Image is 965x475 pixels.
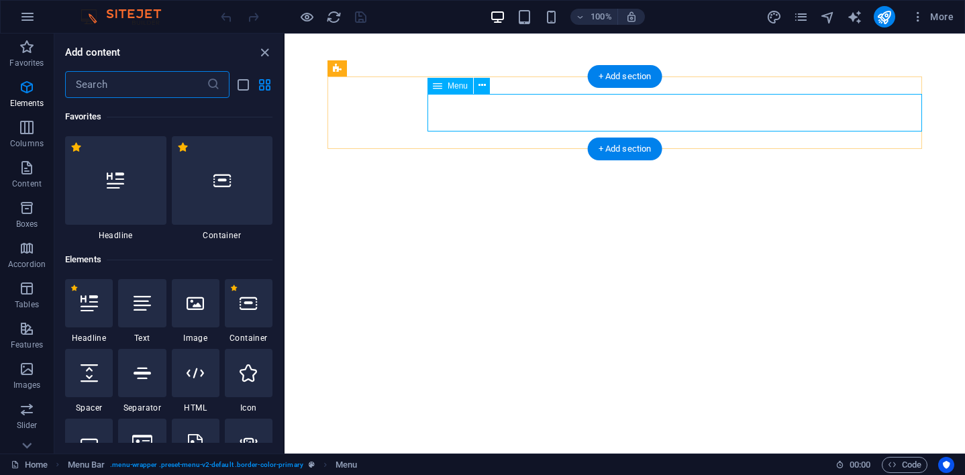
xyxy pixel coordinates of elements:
[12,178,42,189] p: Content
[65,44,121,60] h6: Add content
[850,457,870,473] span: 00 00
[65,136,166,241] div: Headline
[859,460,861,470] span: :
[17,420,38,431] p: Slider
[172,403,219,413] span: HTML
[888,457,921,473] span: Code
[847,9,863,25] button: text_generator
[65,403,113,413] span: Spacer
[847,9,862,25] i: AI Writer
[570,9,618,25] button: 100%
[309,461,315,468] i: This element is a customizable preset
[876,9,892,25] i: Publish
[230,284,238,292] span: Remove from favorites
[225,279,272,344] div: Container
[118,349,166,413] div: Separator
[835,457,871,473] h6: Session time
[172,136,273,241] div: Container
[588,138,662,160] div: + Add section
[766,9,782,25] i: Design (Ctrl+Alt+Y)
[65,252,272,268] h6: Elements
[172,333,219,344] span: Image
[11,457,48,473] a: Click to cancel selection. Double-click to open Pages
[235,76,251,93] button: list-view
[336,457,357,473] span: Click to select. Double-click to edit
[177,142,189,153] span: Remove from favorites
[118,403,166,413] span: Separator
[820,9,836,25] button: navigator
[11,339,43,350] p: Features
[625,11,638,23] i: On resize automatically adjust zoom level to fit chosen device.
[10,98,44,109] p: Elements
[906,6,959,28] button: More
[118,333,166,344] span: Text
[874,6,895,28] button: publish
[938,457,954,473] button: Usercentrics
[65,279,113,344] div: Headline
[77,9,178,25] img: Editor Logo
[326,9,342,25] i: Reload page
[882,457,927,473] button: Code
[448,82,468,90] span: Menu
[172,349,219,413] div: HTML
[225,333,272,344] span: Container
[9,58,44,68] p: Favorites
[225,403,272,413] span: Icon
[118,279,166,344] div: Text
[68,457,358,473] nav: breadcrumb
[8,259,46,270] p: Accordion
[16,219,38,229] p: Boxes
[591,9,612,25] h6: 100%
[911,10,954,23] span: More
[65,109,272,125] h6: Favorites
[65,71,207,98] input: Search
[820,9,835,25] i: Navigator
[70,142,82,153] span: Remove from favorites
[766,9,782,25] button: design
[110,457,303,473] span: . menu-wrapper .preset-menu-v2-default .border-color-primary
[793,9,809,25] i: Pages (Ctrl+Alt+S)
[172,279,219,344] div: Image
[256,76,272,93] button: grid-view
[65,349,113,413] div: Spacer
[172,230,273,241] span: Container
[793,9,809,25] button: pages
[70,284,78,292] span: Remove from favorites
[299,9,315,25] button: Click here to leave preview mode and continue editing
[68,457,105,473] span: Click to select. Double-click to edit
[256,44,272,60] button: close panel
[13,380,41,390] p: Images
[225,349,272,413] div: Icon
[65,230,166,241] span: Headline
[15,299,39,310] p: Tables
[65,333,113,344] span: Headline
[10,138,44,149] p: Columns
[588,65,662,88] div: + Add section
[325,9,342,25] button: reload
